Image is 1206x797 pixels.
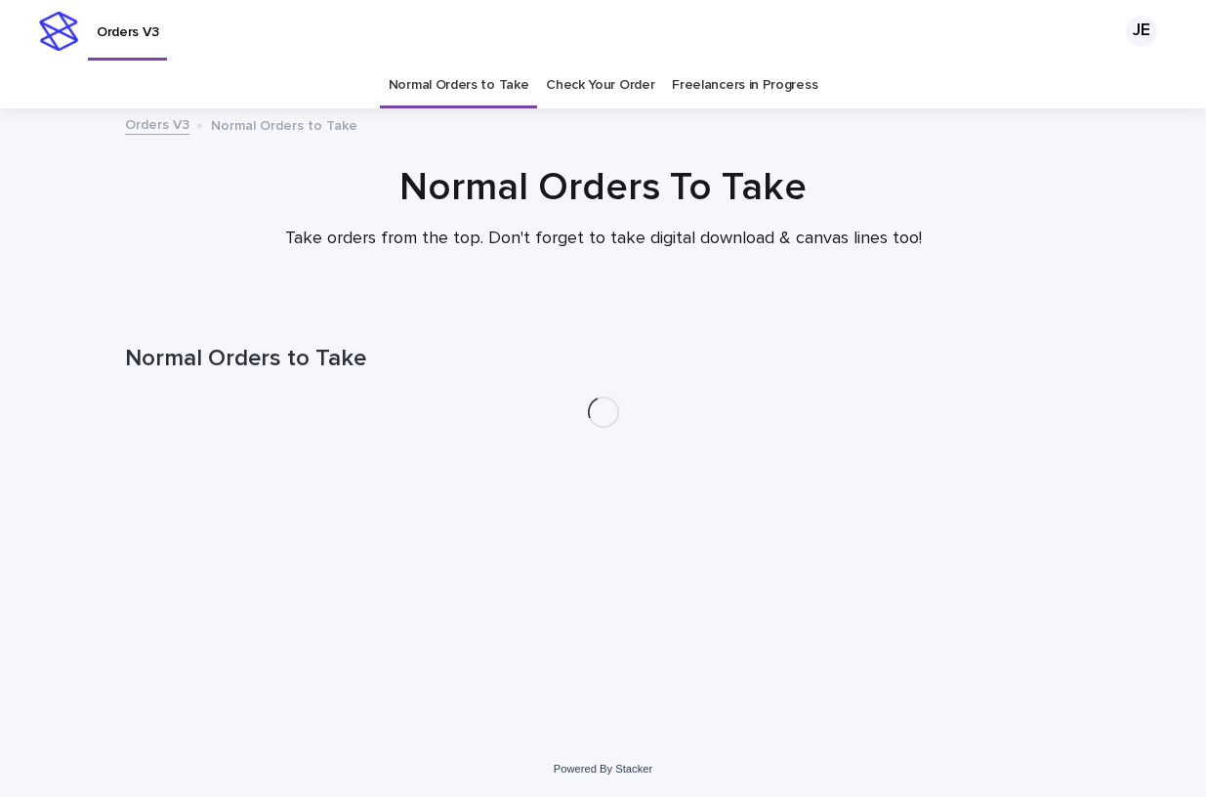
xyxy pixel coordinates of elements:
[125,112,189,135] a: Orders V3
[554,763,652,775] a: Powered By Stacker
[1126,16,1157,47] div: JE
[39,12,78,51] img: stacker-logo-s-only.png
[389,63,529,108] a: Normal Orders to Take
[211,113,357,135] p: Normal Orders to Take
[213,229,994,250] p: Take orders from the top. Don't forget to take digital download & canvas lines too!
[125,345,1082,373] h1: Normal Orders to Take
[125,164,1082,211] h1: Normal Orders To Take
[672,63,817,108] a: Freelancers in Progress
[546,63,654,108] a: Check Your Order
